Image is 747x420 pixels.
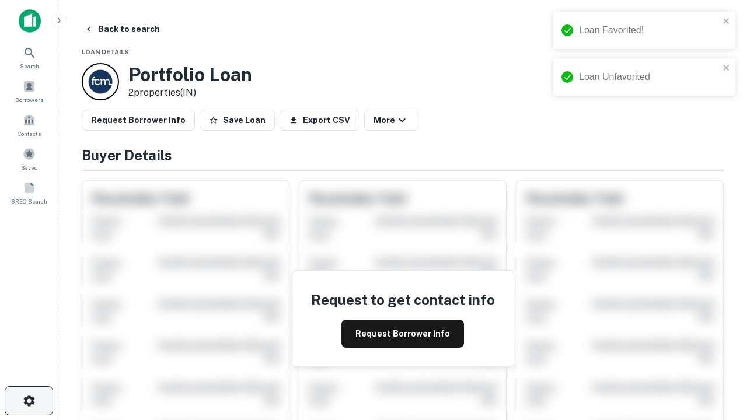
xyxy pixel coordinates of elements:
[200,110,275,131] button: Save Loan
[280,110,359,131] button: Export CSV
[4,75,55,107] a: Borrowers
[579,23,719,37] div: Loan Favorited!
[19,9,41,33] img: capitalize-icon.png
[128,64,252,86] h3: Portfolio Loan
[4,143,55,174] a: Saved
[18,129,41,138] span: Contacts
[128,86,252,100] p: 2 properties (IN)
[82,48,129,55] span: Loan Details
[15,95,43,104] span: Borrowers
[722,63,731,74] button: close
[79,19,165,40] button: Back to search
[82,145,724,166] h4: Buyer Details
[20,61,39,71] span: Search
[82,110,195,131] button: Request Borrower Info
[579,70,719,84] div: Loan Unfavorited
[4,41,55,73] a: Search
[4,109,55,141] a: Contacts
[722,16,731,27] button: close
[4,177,55,208] a: SREO Search
[689,327,747,383] iframe: Chat Widget
[21,163,38,172] span: Saved
[341,320,464,348] button: Request Borrower Info
[364,110,418,131] button: More
[11,197,47,206] span: SREO Search
[311,289,495,310] h4: Request to get contact info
